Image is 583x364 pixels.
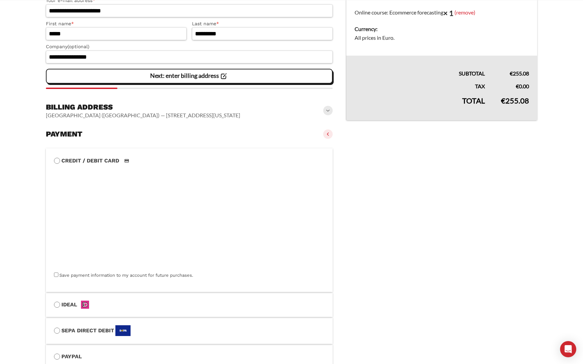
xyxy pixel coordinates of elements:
span: (optional) [67,44,89,49]
label: Last name [192,20,333,28]
label: iDEAL [54,300,325,309]
a: (remove) [454,9,475,16]
th: Total [346,91,493,120]
img: Credit / Debit Card [120,157,133,165]
h3: Payment [46,129,82,139]
label: Save payment information to my account for future purchases. [59,273,193,278]
label: First name [46,20,187,28]
label: Credit / Debit Card [54,156,325,165]
input: iDEALiDEAL [54,302,60,308]
input: PayPal [54,354,60,360]
iframe: Secure payment input frame [53,164,323,271]
label: PayPal [54,352,325,361]
vaadin-horizontal-layout: [GEOGRAPHIC_DATA] ([GEOGRAPHIC_DATA]) — [STREET_ADDRESS][US_STATE] [46,112,240,119]
span: € [510,70,513,77]
label: SEPA Direct Debit [54,325,325,336]
h3: Billing address [46,102,240,112]
bdi: 255.08 [501,96,529,105]
bdi: 255.08 [510,70,529,77]
span: € [501,96,505,105]
strong: × 1 [443,8,453,18]
input: SEPA Direct DebitSEPA [54,328,60,334]
dt: Currency: [355,25,529,33]
label: Company [46,43,333,51]
input: Credit / Debit CardCredit / Debit Card [54,158,60,164]
span: € [516,83,519,89]
vaadin-button: Next: enter billing address [46,69,333,84]
dd: All prices in Euro. [355,33,529,42]
div: Open Intercom Messenger [560,341,576,357]
th: Tax [346,78,493,91]
img: SEPA [115,325,131,336]
th: Subtotal [346,56,493,78]
bdi: 0.00 [516,83,529,89]
img: iDEAL [79,301,91,309]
